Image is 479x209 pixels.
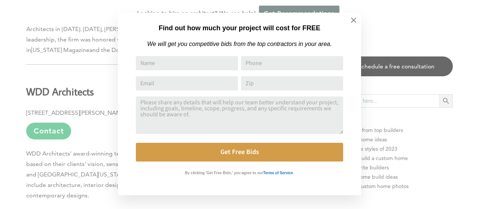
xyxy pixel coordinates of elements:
input: Phone [241,56,343,70]
strong: Find out how much your project will cost for FREE [159,24,320,32]
input: Email Address [136,76,238,90]
em: We will get you competitive bids from the top contractors in your area. [147,41,332,47]
button: Get Free Bids [136,143,343,162]
a: Terms of Service [263,169,293,175]
strong: Terms of Service [263,171,293,175]
input: Zip [241,76,343,90]
strong: . [293,171,294,175]
strong: By clicking 'Get Free Bids,' you agree to our [185,171,263,175]
textarea: Comment or Message [136,96,343,134]
iframe: Drift Widget Chat Controller [335,155,470,200]
input: Name [136,56,238,70]
button: Close [341,7,367,33]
